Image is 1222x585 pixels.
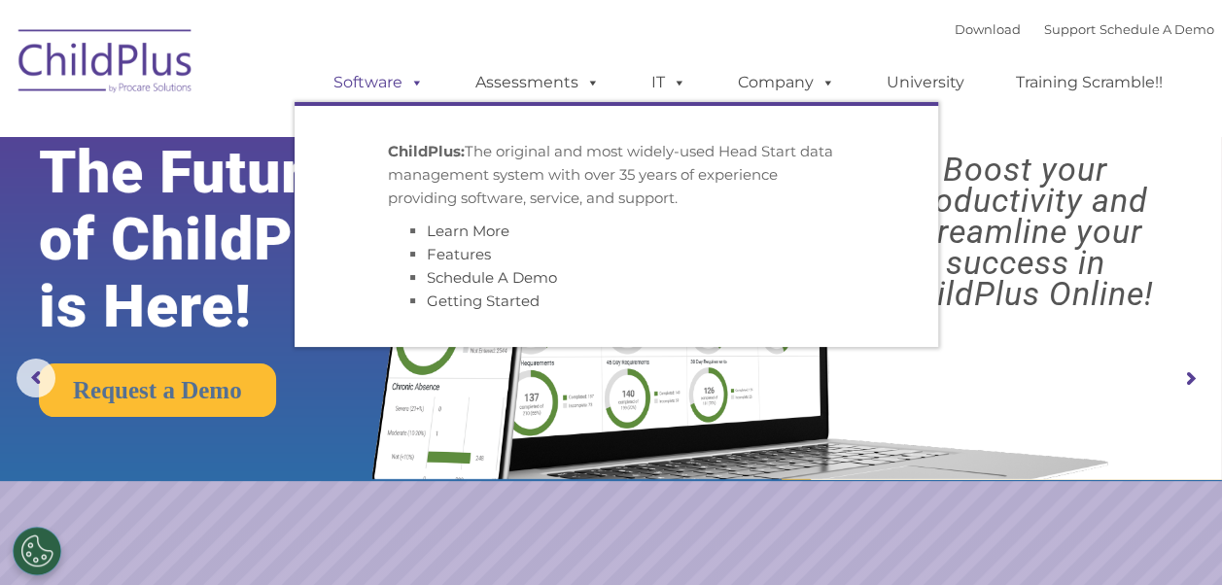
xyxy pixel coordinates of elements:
a: Download [955,21,1021,37]
font: | [955,21,1214,37]
a: University [867,63,984,102]
a: Support [1044,21,1096,37]
button: Cookies Settings [13,527,61,575]
a: Software [314,63,443,102]
a: Assessments [456,63,619,102]
a: Learn More [427,222,509,240]
img: ChildPlus by Procare Solutions [9,16,203,113]
rs-layer: Boost your productivity and streamline your success in ChildPlus Online! [844,154,1206,309]
a: Request a Demo [39,363,276,417]
a: Schedule A Demo [427,268,557,287]
a: Company [718,63,855,102]
rs-layer: The Future of ChildPlus is Here! [39,139,429,340]
span: Last name [270,128,330,143]
a: Training Scramble!! [996,63,1182,102]
strong: ChildPlus: [388,142,465,160]
a: Features [427,245,491,263]
a: Schedule A Demo [1100,21,1214,37]
a: Getting Started [427,292,540,310]
a: IT [632,63,706,102]
p: The original and most widely-used Head Start data management system with over 35 years of experie... [388,140,845,210]
span: Phone number [270,208,353,223]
